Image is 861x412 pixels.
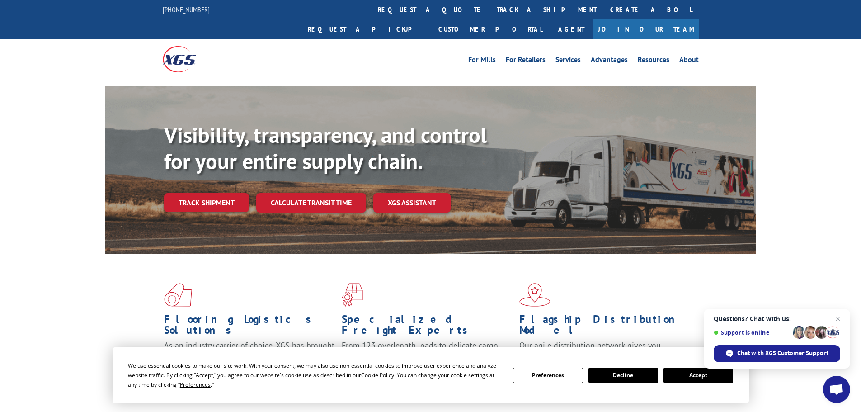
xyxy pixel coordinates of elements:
h1: Flagship Distribution Model [519,314,690,340]
button: Preferences [513,368,583,383]
span: Questions? Chat with us! [714,315,840,322]
div: Chat with XGS Customer Support [714,345,840,362]
img: xgs-icon-total-supply-chain-intelligence-red [164,283,192,307]
span: Support is online [714,329,790,336]
h1: Flooring Logistics Solutions [164,314,335,340]
h1: Specialized Freight Experts [342,314,513,340]
a: For Mills [468,56,496,66]
a: Resources [638,56,669,66]
div: We use essential cookies to make our site work. With your consent, we may also use non-essential ... [128,361,502,389]
a: About [679,56,699,66]
a: Calculate transit time [256,193,366,213]
a: Track shipment [164,193,249,212]
button: Decline [588,368,658,383]
span: Our agile distribution network gives you nationwide inventory management on demand. [519,340,686,361]
p: From 123 overlength loads to delicate cargo, our experienced staff knows the best way to move you... [342,340,513,380]
a: Services [555,56,581,66]
a: XGS ASSISTANT [373,193,451,213]
span: As an industry carrier of choice, XGS has brought innovation and dedication to flooring logistics... [164,340,334,372]
a: Customer Portal [432,19,549,39]
span: Preferences [180,381,211,388]
a: [PHONE_NUMBER] [163,5,210,14]
a: Join Our Team [593,19,699,39]
button: Accept [663,368,733,383]
div: Cookie Consent Prompt [113,347,749,403]
span: Close chat [833,313,843,324]
b: Visibility, transparency, and control for your entire supply chain. [164,121,487,175]
span: Cookie Policy [361,371,394,379]
img: xgs-icon-flagship-distribution-model-red [519,283,550,307]
div: Open chat [823,376,850,403]
img: xgs-icon-focused-on-flooring-red [342,283,363,307]
a: Request a pickup [301,19,432,39]
a: Advantages [591,56,628,66]
a: For Retailers [506,56,546,66]
a: Agent [549,19,593,39]
span: Chat with XGS Customer Support [737,349,828,357]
